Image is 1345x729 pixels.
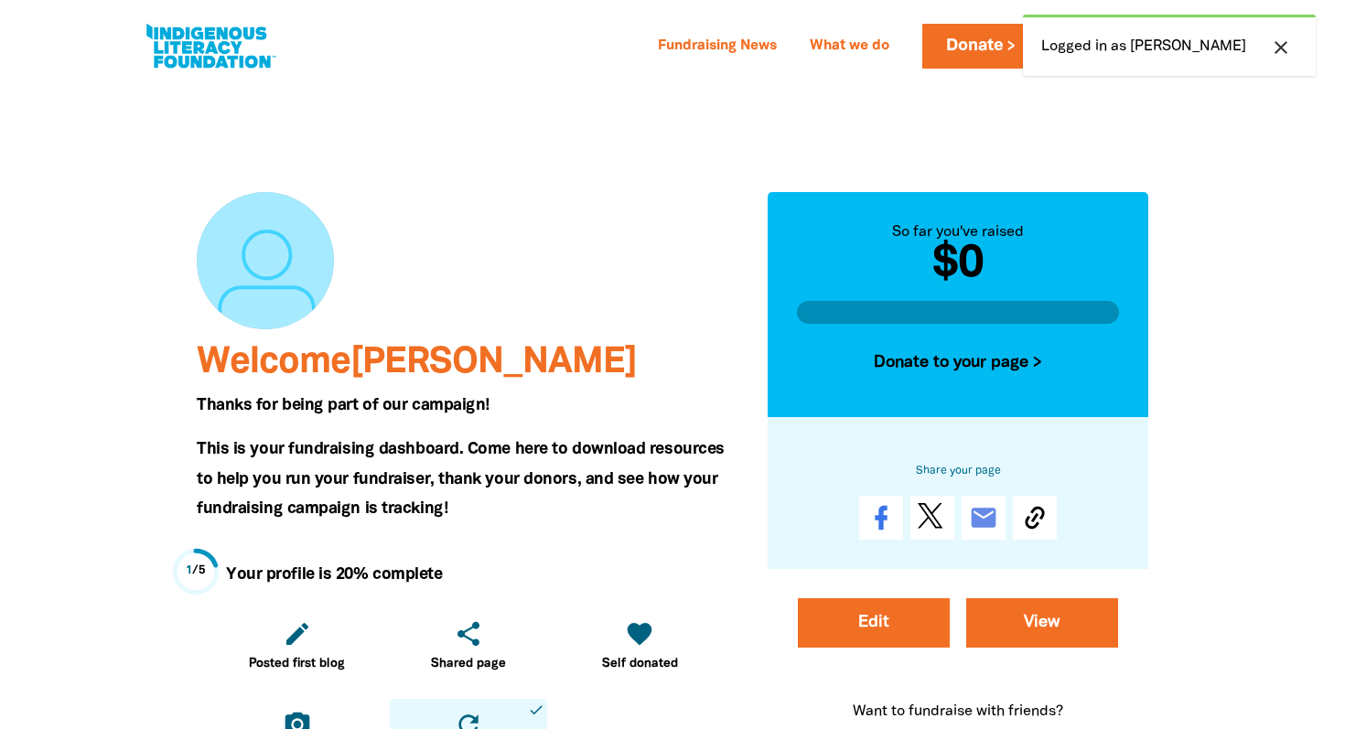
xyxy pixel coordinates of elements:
[283,619,312,649] i: edit
[431,655,506,673] span: Shared page
[390,608,546,684] a: shareShared page
[562,608,718,684] a: favoriteSelf donated
[197,398,490,413] span: Thanks for being part of our campaign!
[602,655,678,673] span: Self donated
[528,702,544,718] i: done
[922,24,1038,69] a: Donate
[1023,15,1316,76] div: Logged in as [PERSON_NAME]
[910,496,954,540] a: Post
[186,563,207,580] div: / 5
[197,442,725,516] span: This is your fundraising dashboard. Come here to download resources to help you run your fundrais...
[962,496,1006,540] a: email
[186,565,193,576] span: 1
[798,598,950,648] a: Edit
[625,619,654,649] i: favorite
[249,655,345,673] span: Posted first blog
[859,496,903,540] a: Share
[969,503,998,532] i: email
[197,346,637,380] span: Welcome [PERSON_NAME]
[1264,36,1297,59] button: close
[226,567,442,582] strong: Your profile is 20% complete
[1270,37,1292,59] i: close
[797,338,1119,388] button: Donate to your page >
[797,461,1119,481] h6: Share your page
[797,221,1119,243] div: So far you've raised
[454,619,483,649] i: share
[647,32,788,61] a: Fundraising News
[219,608,375,684] a: editPosted first blog
[799,32,900,61] a: What we do
[1013,496,1057,540] button: Copy Link
[966,598,1118,648] a: View
[797,243,1119,287] h2: $0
